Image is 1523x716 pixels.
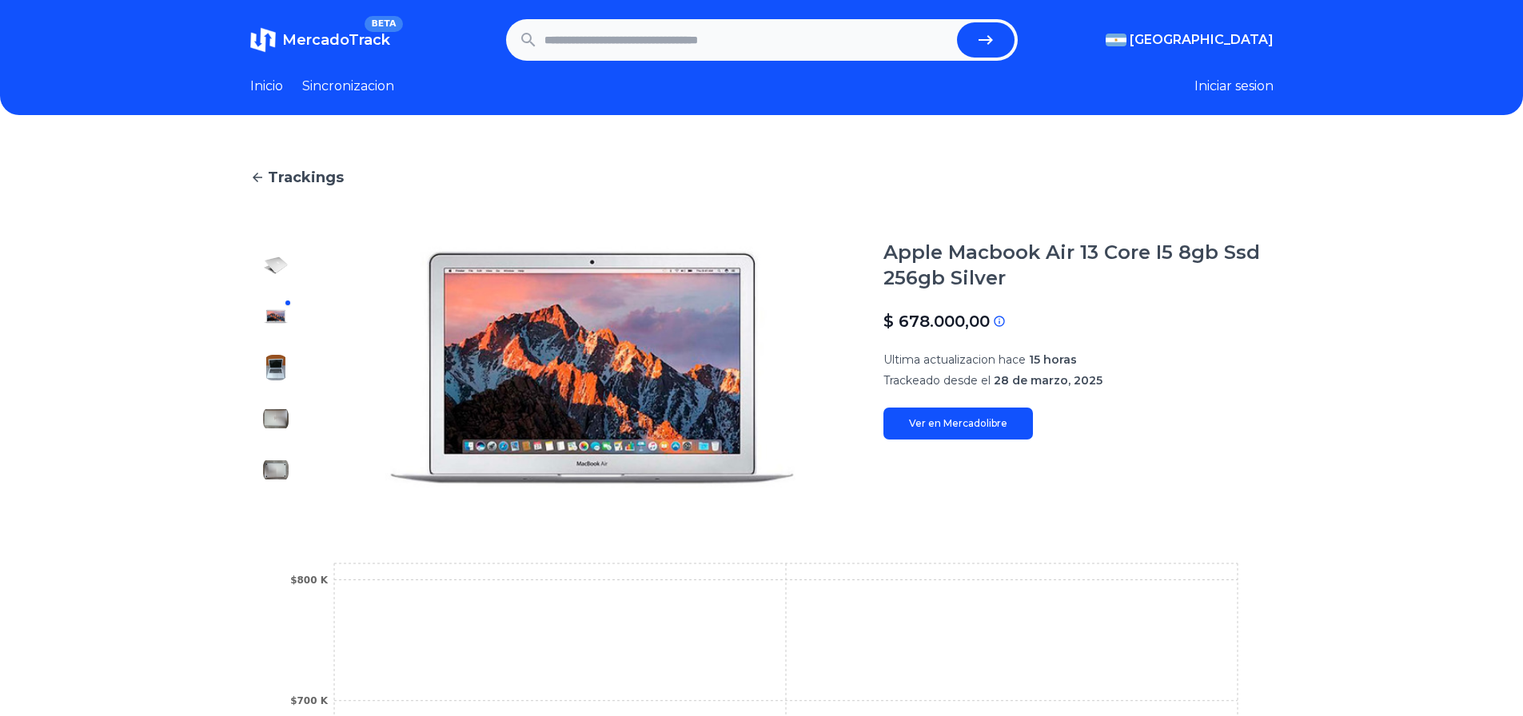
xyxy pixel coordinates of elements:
[883,352,1026,367] span: Ultima actualizacion hace
[290,695,329,706] tspan: $700 K
[1106,30,1274,50] button: [GEOGRAPHIC_DATA]
[333,240,851,495] img: Apple Macbook Air 13 Core I5 8gb Ssd 256gb Silver
[250,77,283,96] a: Inicio
[994,373,1102,388] span: 28 de marzo, 2025
[263,355,289,380] img: Apple Macbook Air 13 Core I5 8gb Ssd 256gb Silver
[290,575,329,586] tspan: $800 K
[263,457,289,483] img: Apple Macbook Air 13 Core I5 8gb Ssd 256gb Silver
[263,406,289,432] img: Apple Macbook Air 13 Core I5 8gb Ssd 256gb Silver
[883,408,1033,440] a: Ver en Mercadolibre
[263,304,289,329] img: Apple Macbook Air 13 Core I5 8gb Ssd 256gb Silver
[282,31,390,49] span: MercadoTrack
[1106,34,1126,46] img: Argentina
[250,166,1274,189] a: Trackings
[250,27,390,53] a: MercadoTrackBETA
[883,310,990,332] p: $ 678.000,00
[1130,30,1274,50] span: [GEOGRAPHIC_DATA]
[268,166,344,189] span: Trackings
[883,240,1274,291] h1: Apple Macbook Air 13 Core I5 8gb Ssd 256gb Silver
[1194,77,1274,96] button: Iniciar sesion
[883,373,991,388] span: Trackeado desde el
[302,77,394,96] a: Sincronizacion
[365,16,402,32] span: BETA
[1029,352,1077,367] span: 15 horas
[263,253,289,278] img: Apple Macbook Air 13 Core I5 8gb Ssd 256gb Silver
[250,27,276,53] img: MercadoTrack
